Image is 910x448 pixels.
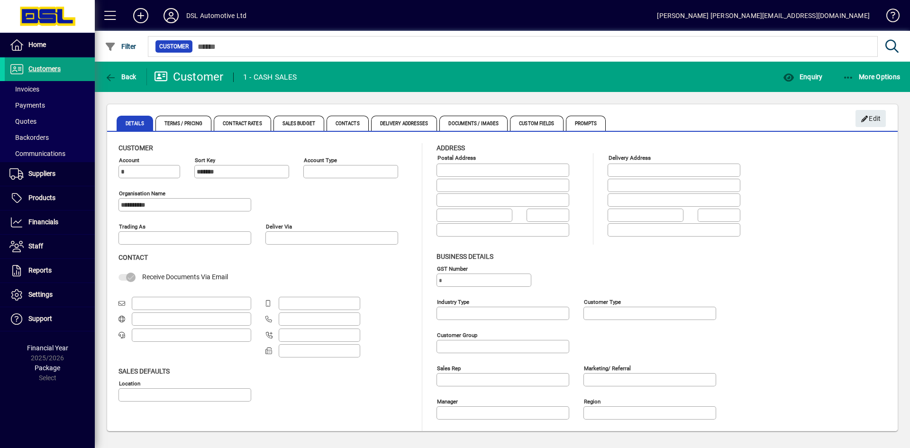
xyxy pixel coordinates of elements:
[5,129,95,146] a: Backorders
[243,70,297,85] div: 1 - CASH SALES
[5,307,95,331] a: Support
[159,42,189,51] span: Customer
[437,298,469,305] mat-label: Industry type
[5,81,95,97] a: Invoices
[27,344,68,352] span: Financial Year
[273,116,324,131] span: Sales Budget
[879,2,898,33] a: Knowledge Base
[28,218,58,226] span: Financials
[855,110,886,127] button: Edit
[584,398,601,404] mat-label: Region
[28,194,55,201] span: Products
[28,315,52,322] span: Support
[5,235,95,258] a: Staff
[117,116,153,131] span: Details
[105,73,136,81] span: Back
[155,116,212,131] span: Terms / Pricing
[28,266,52,274] span: Reports
[5,186,95,210] a: Products
[214,116,271,131] span: Contract Rates
[5,210,95,234] a: Financials
[118,144,153,152] span: Customer
[9,85,39,93] span: Invoices
[5,113,95,129] a: Quotes
[5,283,95,307] a: Settings
[5,259,95,283] a: Reports
[584,365,631,371] mat-label: Marketing/ Referral
[510,116,563,131] span: Custom Fields
[35,364,60,372] span: Package
[118,254,148,261] span: Contact
[437,144,465,152] span: Address
[102,68,139,85] button: Back
[28,65,61,73] span: Customers
[142,273,228,281] span: Receive Documents Via Email
[437,365,461,371] mat-label: Sales rep
[9,118,36,125] span: Quotes
[119,190,165,197] mat-label: Organisation name
[102,38,139,55] button: Filter
[9,101,45,109] span: Payments
[28,41,46,48] span: Home
[783,73,822,81] span: Enquiry
[437,265,468,272] mat-label: GST Number
[840,68,903,85] button: More Options
[105,43,136,50] span: Filter
[9,150,65,157] span: Communications
[437,398,458,404] mat-label: Manager
[437,331,477,338] mat-label: Customer group
[126,7,156,24] button: Add
[9,134,49,141] span: Backorders
[195,157,215,164] mat-label: Sort key
[439,116,508,131] span: Documents / Images
[584,298,621,305] mat-label: Customer type
[5,146,95,162] a: Communications
[657,8,870,23] div: [PERSON_NAME] [PERSON_NAME][EMAIL_ADDRESS][DOMAIN_NAME]
[437,253,493,260] span: Business details
[861,111,881,127] span: Edit
[186,8,246,23] div: DSL Automotive Ltd
[5,33,95,57] a: Home
[327,116,369,131] span: Contacts
[119,223,146,230] mat-label: Trading as
[154,69,224,84] div: Customer
[566,116,606,131] span: Prompts
[266,223,292,230] mat-label: Deliver via
[843,73,901,81] span: More Options
[28,291,53,298] span: Settings
[5,162,95,186] a: Suppliers
[119,380,140,386] mat-label: Location
[118,367,170,375] span: Sales defaults
[119,157,139,164] mat-label: Account
[156,7,186,24] button: Profile
[28,170,55,177] span: Suppliers
[304,157,337,164] mat-label: Account Type
[5,97,95,113] a: Payments
[781,68,825,85] button: Enquiry
[95,68,147,85] app-page-header-button: Back
[28,242,43,250] span: Staff
[371,116,437,131] span: Delivery Addresses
